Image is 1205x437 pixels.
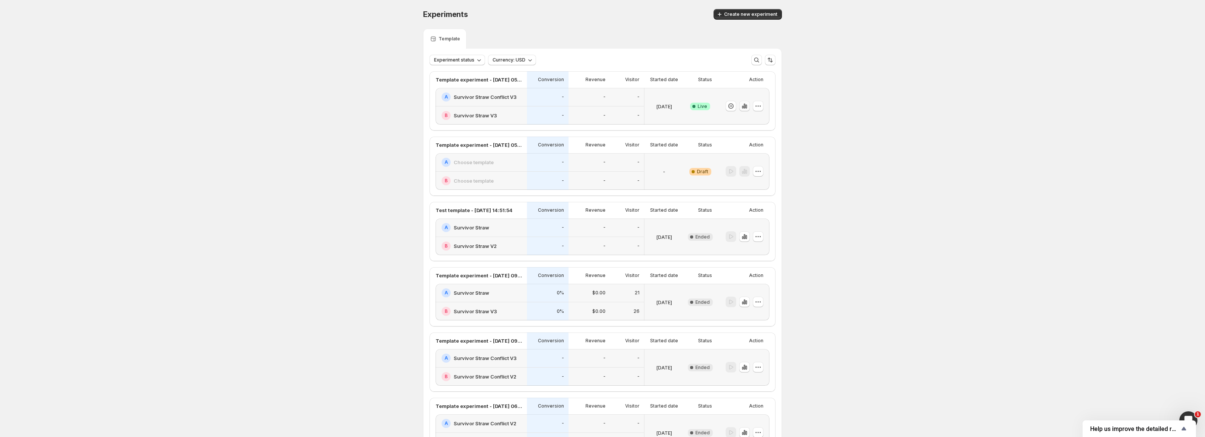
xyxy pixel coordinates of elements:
[586,142,606,148] p: Revenue
[445,159,448,165] h2: A
[663,168,665,175] p: -
[434,57,474,63] span: Experiment status
[445,112,448,118] h2: B
[625,338,640,344] p: Visitor
[714,9,782,20] button: Create new experiment
[436,141,522,149] p: Template experiment - [DATE] 05:37:45
[562,243,564,249] p: -
[586,338,606,344] p: Revenue
[695,430,710,436] span: Ended
[538,272,564,279] p: Conversion
[562,178,564,184] p: -
[698,403,712,409] p: Status
[650,207,678,213] p: Started date
[698,207,712,213] p: Status
[695,234,710,240] span: Ended
[625,207,640,213] p: Visitor
[695,299,710,305] span: Ended
[445,308,448,314] h2: B
[445,290,448,296] h2: A
[698,338,712,344] p: Status
[637,420,640,426] p: -
[650,272,678,279] p: Started date
[724,11,777,17] span: Create new experiment
[454,420,516,427] h2: Survivor Straw Conflict V2
[445,225,448,231] h2: A
[650,338,678,344] p: Started date
[562,225,564,231] p: -
[637,225,640,231] p: -
[603,374,606,380] p: -
[488,55,536,65] button: Currency: USD
[749,403,763,409] p: Action
[445,355,448,361] h2: A
[454,289,489,297] h2: Survivor Straw
[656,299,672,306] p: [DATE]
[1090,424,1188,433] button: Show survey - Help us improve the detailed report for A/B campaigns
[637,374,640,380] p: -
[538,142,564,148] p: Conversion
[749,142,763,148] p: Action
[656,364,672,371] p: [DATE]
[445,178,448,184] h2: B
[557,308,564,314] p: 0%
[436,337,522,345] p: Template experiment - [DATE] 09:55:32
[436,272,522,279] p: Template experiment - [DATE] 09:11:00
[603,420,606,426] p: -
[698,272,712,279] p: Status
[637,178,640,184] p: -
[436,206,513,214] p: Test template - [DATE] 14:51:54
[650,77,678,83] p: Started date
[538,338,564,344] p: Conversion
[454,93,517,101] h2: Survivor Straw Conflict V3
[562,112,564,118] p: -
[635,290,640,296] p: 21
[592,290,606,296] p: $0.00
[436,76,522,83] p: Template experiment - [DATE] 05:39:30
[656,429,672,437] p: [DATE]
[765,55,776,65] button: Sort the results
[625,272,640,279] p: Visitor
[445,374,448,380] h2: B
[586,403,606,409] p: Revenue
[538,77,564,83] p: Conversion
[454,373,516,380] h2: Survivor Straw Conflict V2
[749,77,763,83] p: Action
[562,420,564,426] p: -
[656,103,672,110] p: [DATE]
[592,308,606,314] p: $0.00
[454,308,497,315] h2: Survivor Straw V3
[557,290,564,296] p: 0%
[436,402,522,410] p: Template experiment - [DATE] 06:13:46
[749,207,763,213] p: Action
[429,55,485,65] button: Experiment status
[493,57,525,63] span: Currency: USD
[603,159,606,165] p: -
[445,420,448,426] h2: A
[538,403,564,409] p: Conversion
[637,355,640,361] p: -
[603,178,606,184] p: -
[439,36,460,42] p: Template
[650,142,678,148] p: Started date
[749,272,763,279] p: Action
[650,403,678,409] p: Started date
[586,77,606,83] p: Revenue
[637,112,640,118] p: -
[697,169,708,175] span: Draft
[698,142,712,148] p: Status
[562,374,564,380] p: -
[445,243,448,249] h2: B
[749,338,763,344] p: Action
[454,242,497,250] h2: Survivor Straw V2
[1179,411,1197,429] iframe: Intercom live chat
[637,243,640,249] p: -
[562,94,564,100] p: -
[454,177,494,185] h2: Choose template
[538,207,564,213] p: Conversion
[633,308,640,314] p: 26
[454,158,494,166] h2: Choose template
[454,354,517,362] h2: Survivor Straw Conflict V3
[1195,411,1201,417] span: 1
[603,112,606,118] p: -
